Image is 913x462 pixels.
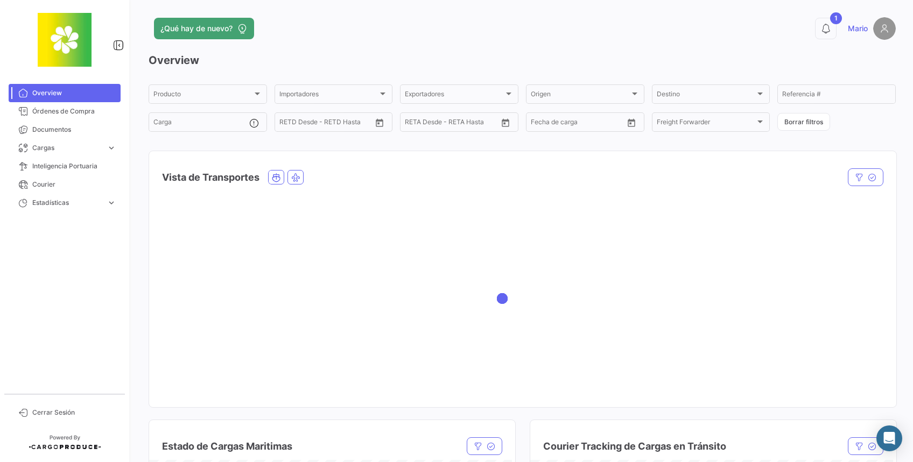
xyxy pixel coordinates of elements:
span: expand_more [107,198,116,208]
button: Borrar filtros [777,113,830,131]
button: Open calendar [497,115,514,131]
span: Cerrar Sesión [32,408,116,417]
a: Overview [9,84,121,102]
button: Open calendar [371,115,388,131]
span: Mario [848,23,868,34]
a: Órdenes de Compra [9,102,121,120]
img: 8664c674-3a9e-46e9-8cba-ffa54c79117b.jfif [38,13,92,67]
input: Hasta [306,120,350,127]
input: Hasta [432,120,476,127]
span: ¿Qué hay de nuevo? [160,23,233,34]
span: Freight Forwarder [657,120,756,127]
h3: Overview [149,53,896,68]
button: ¿Qué hay de nuevo? [154,18,254,39]
span: Origen [531,92,630,99]
span: Estadísticas [32,198,102,208]
span: Overview [32,88,116,98]
span: Cargas [32,143,102,153]
div: Abrir Intercom Messenger [876,425,902,451]
input: Desde [279,120,299,127]
span: Órdenes de Compra [32,106,116,116]
button: Air [288,170,303,184]
h4: Estado de Cargas Maritimas [162,439,292,454]
h4: Vista de Transportes [162,170,259,185]
span: Producto [153,92,252,99]
span: Documentos [32,125,116,134]
span: expand_more [107,143,116,153]
img: placeholder-user.png [873,17,896,40]
input: Hasta [558,120,602,127]
span: Destino [657,92,756,99]
h4: Courier Tracking de Cargas en Tránsito [543,439,726,454]
input: Desde [405,120,424,127]
a: Documentos [9,120,121,139]
span: Courier [32,180,116,189]
span: Importadores [279,92,378,99]
span: Inteligencia Portuaria [32,161,116,171]
a: Courier [9,175,121,194]
input: Desde [531,120,550,127]
a: Inteligencia Portuaria [9,157,121,175]
button: Open calendar [623,115,640,131]
button: Ocean [269,170,284,184]
span: Exportadores [405,92,504,99]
